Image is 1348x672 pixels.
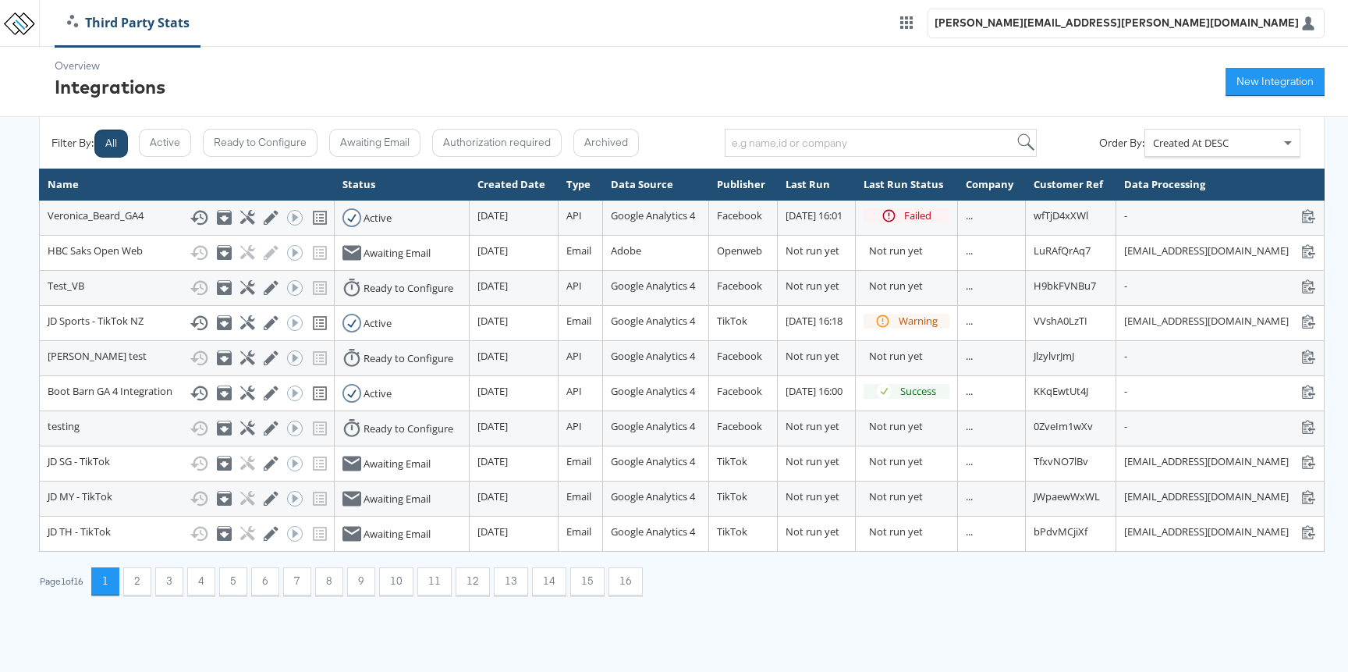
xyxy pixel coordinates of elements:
[786,419,839,433] span: Not run yet
[477,208,508,222] span: [DATE]
[334,169,469,201] th: Status
[611,419,695,433] span: Google Analytics 4
[566,314,591,328] span: Email
[566,349,582,363] span: API
[717,384,762,398] span: Facebook
[123,567,151,596] button: 2
[869,489,949,504] div: Not run yet
[1034,314,1087,328] span: VVshA0LzTI
[786,244,839,258] span: Not run yet
[347,567,375,596] button: 9
[310,314,329,332] svg: View missing tracking codes
[469,169,559,201] th: Created Date
[966,349,973,363] span: ...
[611,524,695,539] span: Google Analytics 4
[155,567,183,596] button: 3
[786,208,842,222] span: [DATE] 16:01
[904,208,931,223] div: Failed
[786,524,839,539] span: Not run yet
[48,419,326,438] div: testing
[477,419,508,433] span: [DATE]
[717,419,762,433] span: Facebook
[566,384,582,398] span: API
[869,279,949,293] div: Not run yet
[717,489,747,503] span: TikTok
[1124,489,1316,504] div: [EMAIL_ADDRESS][DOMAIN_NAME]
[566,454,591,468] span: Email
[966,208,973,222] span: ...
[786,489,839,503] span: Not run yet
[310,384,329,403] svg: View missing tracking codes
[966,454,973,468] span: ...
[477,244,508,258] span: [DATE]
[364,457,431,471] div: Awaiting Email
[1034,244,1091,258] span: LuRAfQrAq7
[219,567,247,596] button: 5
[364,281,453,296] div: Ready to Configure
[1034,454,1088,468] span: TfxvNO7lBv
[40,169,335,201] th: Name
[364,492,431,507] div: Awaiting Email
[566,208,582,222] span: API
[900,384,936,399] div: Success
[48,279,326,297] div: Test_VB
[566,524,591,539] span: Email
[611,489,695,503] span: Google Analytics 4
[966,314,973,328] span: ...
[379,567,413,596] button: 10
[717,279,762,293] span: Facebook
[717,314,747,328] span: TikTok
[1124,244,1316,258] div: [EMAIL_ADDRESS][DOMAIN_NAME]
[717,349,762,363] span: Facebook
[608,567,643,596] button: 16
[48,244,326,262] div: HBC Saks Open Web
[966,524,973,539] span: ...
[786,349,839,363] span: Not run yet
[329,129,420,157] button: Awaiting Email
[966,489,973,503] span: ...
[48,489,326,508] div: JD MY - TikTok
[39,576,83,587] div: Page 1 of 16
[725,129,1037,157] input: e.g name,id or company
[364,351,453,366] div: Ready to Configure
[1034,279,1096,293] span: H9bkFVNBu7
[1034,524,1087,539] span: bPdvMCjiXf
[1025,169,1116,201] th: Customer Ref
[786,279,839,293] span: Not run yet
[566,419,582,433] span: API
[477,524,508,539] span: [DATE]
[1034,419,1093,433] span: 0ZveIm1wXv
[48,524,326,543] div: JD TH - TikTok
[856,169,958,201] th: Last Run Status
[494,567,528,596] button: 13
[48,314,326,332] div: JD Sports - TikTok NZ
[432,129,562,157] button: Authorization required
[48,208,326,227] div: Veronica_Beard_GA4
[364,527,431,542] div: Awaiting Email
[611,454,695,468] span: Google Analytics 4
[869,454,949,469] div: Not run yet
[456,567,490,596] button: 12
[717,208,762,222] span: Facebook
[1034,384,1088,398] span: KKqEwtUt4J
[364,386,392,401] div: Active
[935,16,1299,30] div: [PERSON_NAME][EMAIL_ADDRESS][PERSON_NAME][DOMAIN_NAME]
[869,419,949,434] div: Not run yet
[778,169,856,201] th: Last Run
[477,279,508,293] span: [DATE]
[1034,349,1074,363] span: JlzylvrJmJ
[48,454,326,473] div: JD SG - TikTok
[315,567,343,596] button: 8
[1124,524,1316,539] div: [EMAIL_ADDRESS][DOMAIN_NAME]
[477,454,508,468] span: [DATE]
[966,279,973,293] span: ...
[532,567,566,596] button: 14
[310,208,329,227] svg: View missing tracking codes
[477,349,508,363] span: [DATE]
[364,421,453,436] div: Ready to Configure
[611,384,695,398] span: Google Analytics 4
[611,349,695,363] span: Google Analytics 4
[786,454,839,468] span: Not run yet
[477,384,508,398] span: [DATE]
[611,279,695,293] span: Google Analytics 4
